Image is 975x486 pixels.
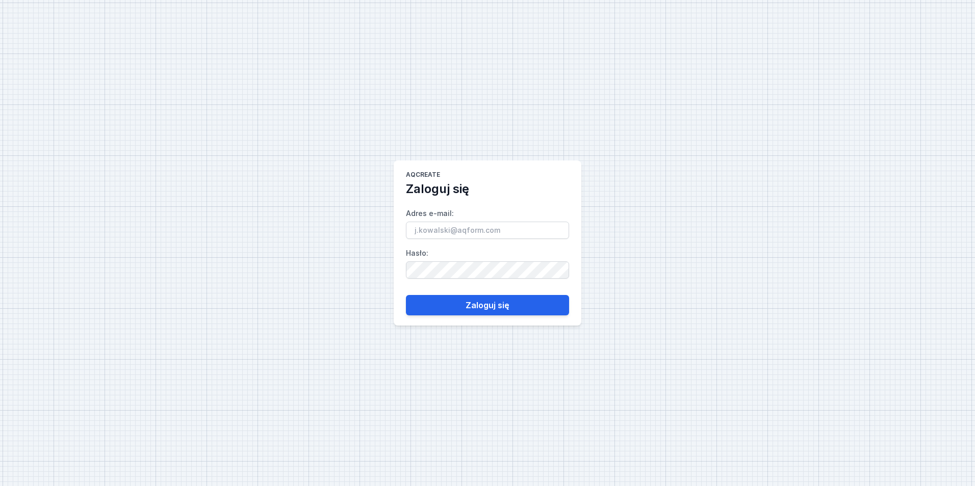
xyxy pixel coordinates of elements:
label: Hasło : [406,245,569,279]
input: Hasło: [406,261,569,279]
input: Adres e-mail: [406,222,569,239]
h1: AQcreate [406,171,440,181]
label: Adres e-mail : [406,205,569,239]
button: Zaloguj się [406,295,569,315]
h2: Zaloguj się [406,181,469,197]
